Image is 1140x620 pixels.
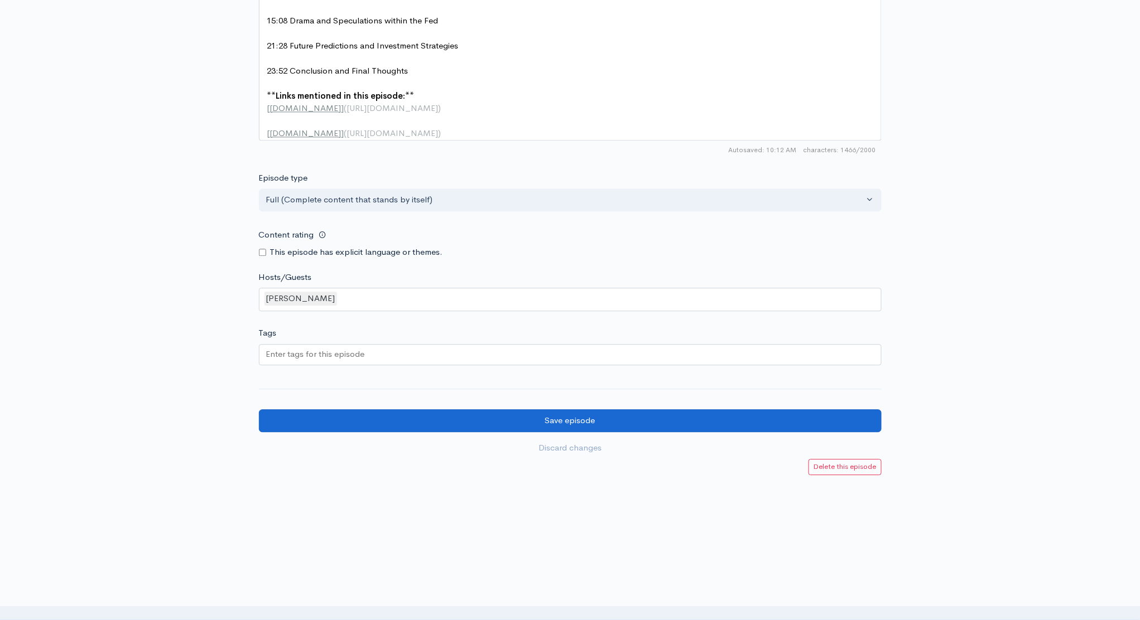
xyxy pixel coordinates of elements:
[344,128,347,138] span: (
[804,145,876,155] span: 1466/2000
[439,103,441,113] span: )
[347,103,439,113] span: [URL][DOMAIN_NAME]
[270,246,443,259] label: This episode has explicit language or themes.
[347,128,439,138] span: [URL][DOMAIN_NAME]
[341,103,344,113] span: ]
[259,271,312,284] label: Hosts/Guests
[266,348,367,361] input: Enter tags for this episode
[276,90,406,101] span: Links mentioned in this episode:
[266,193,864,206] div: Full (Complete content that stands by itself)
[267,103,270,113] span: [
[259,224,314,246] label: Content rating
[341,128,344,138] span: ]
[809,459,882,475] a: Delete this episode
[264,292,337,306] div: [PERSON_NAME]
[259,437,882,459] a: Discard changes
[267,40,459,51] span: 21:28 Future Predictions and Investment Strategies
[259,409,882,432] input: Save episode
[259,327,277,340] label: Tags
[267,15,439,26] span: 15:08 Drama and Speculations within the Fed
[270,103,341,113] span: [DOMAIN_NAME]
[344,103,347,113] span: (
[439,128,441,138] span: )
[259,172,308,185] label: Episode type
[259,188,882,211] button: Full (Complete content that stands by itself)
[270,128,341,138] span: [DOMAIN_NAME]
[729,145,797,155] span: Autosaved: 10:12 AM
[267,128,270,138] span: [
[267,65,408,76] span: 23:52 Conclusion and Final Thoughts
[814,462,877,471] small: Delete this episode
